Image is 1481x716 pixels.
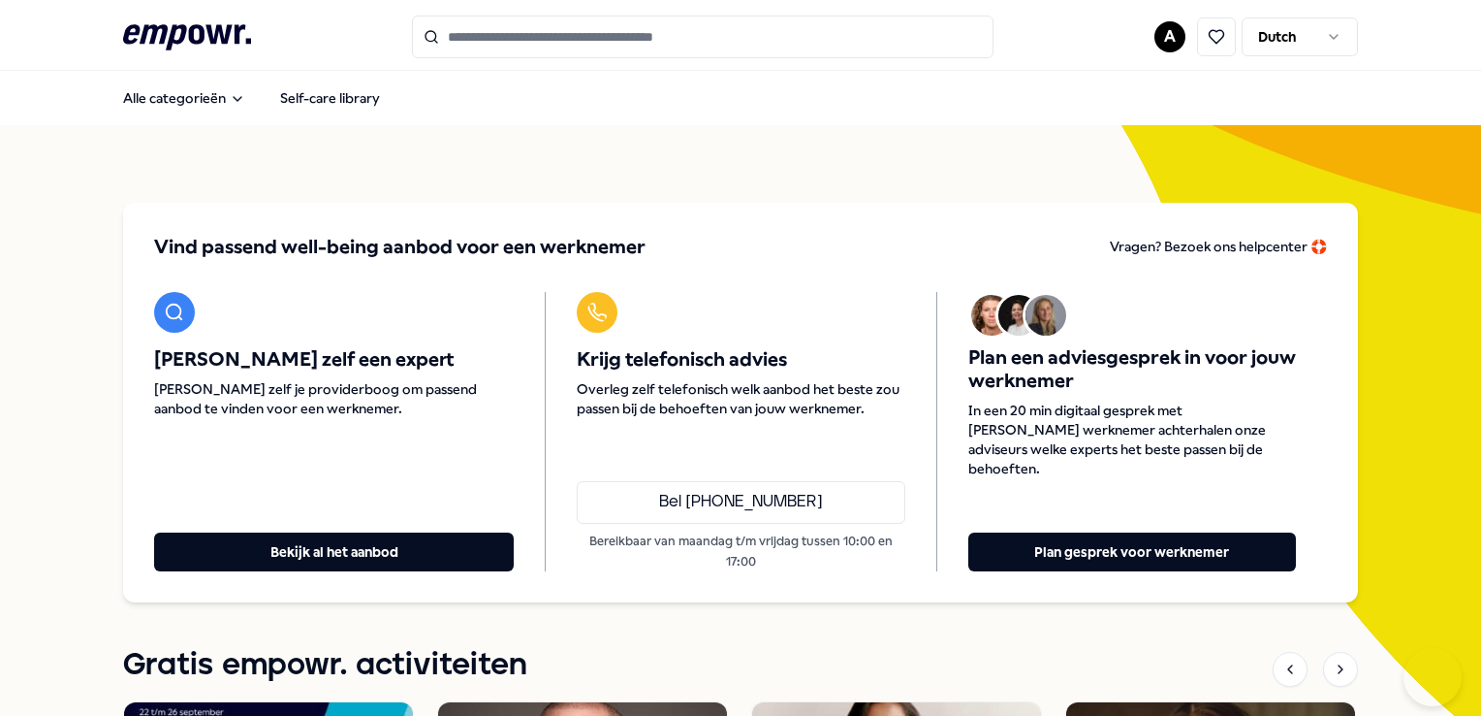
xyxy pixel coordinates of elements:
[1154,21,1185,52] button: A
[123,641,527,690] h1: Gratis empowr. activiteiten
[1110,234,1327,261] a: Vragen? Bezoek ons helpcenter 🛟
[154,348,514,372] span: [PERSON_NAME] zelf een expert
[1025,295,1066,336] img: Avatar
[971,295,1012,336] img: Avatar
[968,401,1296,478] span: In een 20 min digitaal gesprek met [PERSON_NAME] werknemer achterhalen onze adviseurs welke exper...
[1110,239,1327,254] span: Vragen? Bezoek ons helpcenter 🛟
[577,379,904,418] span: Overleg zelf telefonisch welk aanbod het beste zou passen bij de behoeften van jouw werknemer.
[154,533,514,571] button: Bekijk al het aanbod
[265,79,395,117] a: Self-care library
[998,295,1039,336] img: Avatar
[968,533,1296,571] button: Plan gesprek voor werknemer
[108,79,261,117] button: Alle categorieën
[968,346,1296,393] span: Plan een adviesgesprek in voor jouw werknemer
[1403,648,1462,706] iframe: Help Scout Beacon - Open
[412,16,993,58] input: Search for products, categories or subcategories
[577,348,904,372] span: Krijg telefonisch advies
[577,481,904,524] a: Bel [PHONE_NUMBER]
[108,79,395,117] nav: Main
[154,379,514,418] span: [PERSON_NAME] zelf je providerboog om passend aanbod te vinden voor een werknemer.
[577,532,904,571] p: Bereikbaar van maandag t/m vrijdag tussen 10:00 en 17:00
[154,234,646,261] span: Vind passend well-being aanbod voor een werknemer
